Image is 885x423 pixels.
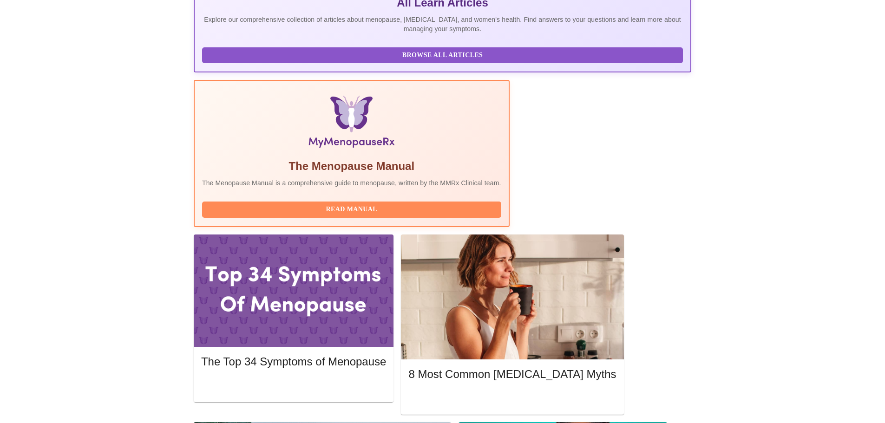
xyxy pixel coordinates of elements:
[408,394,618,402] a: Read More
[211,50,674,61] span: Browse All Articles
[202,205,504,213] a: Read Manual
[202,159,501,174] h5: The Menopause Manual
[211,204,492,215] span: Read Manual
[202,51,685,59] a: Browse All Articles
[418,393,607,404] span: Read More
[201,381,388,389] a: Read More
[210,380,377,391] span: Read More
[202,178,501,188] p: The Menopause Manual is a comprehensive guide to menopause, written by the MMRx Clinical team.
[202,15,683,33] p: Explore our comprehensive collection of articles about menopause, [MEDICAL_DATA], and women's hea...
[249,96,453,151] img: Menopause Manual
[408,367,616,382] h5: 8 Most Common [MEDICAL_DATA] Myths
[201,354,386,369] h5: The Top 34 Symptoms of Menopause
[201,377,386,394] button: Read More
[408,390,616,407] button: Read More
[202,47,683,64] button: Browse All Articles
[202,202,501,218] button: Read Manual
